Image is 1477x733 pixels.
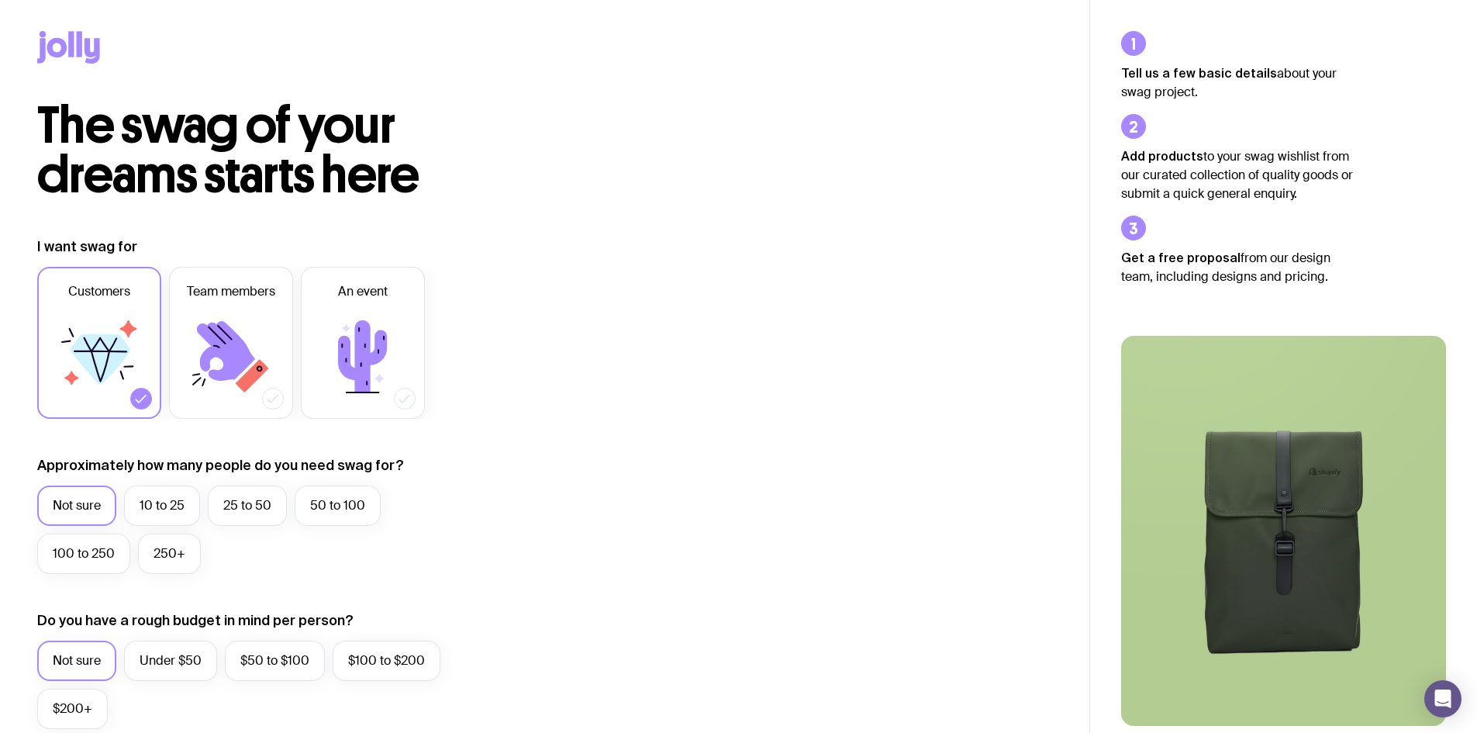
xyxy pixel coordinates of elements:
[68,282,130,301] span: Customers
[295,486,381,526] label: 50 to 100
[208,486,287,526] label: 25 to 50
[1121,248,1354,286] p: from our design team, including designs and pricing.
[225,641,325,681] label: $50 to $100
[37,641,116,681] label: Not sure
[1121,251,1241,265] strong: Get a free proposal
[124,641,217,681] label: Under $50
[1121,149,1203,163] strong: Add products
[37,95,419,206] span: The swag of your dreams starts here
[1424,680,1461,717] div: Open Intercom Messenger
[37,611,354,630] label: Do you have a rough budget in mind per person?
[37,456,404,475] label: Approximately how many people do you need swag for?
[333,641,440,681] label: $100 to $200
[138,534,201,574] label: 250+
[187,282,275,301] span: Team members
[37,486,116,526] label: Not sure
[1121,66,1277,80] strong: Tell us a few basic details
[37,689,108,729] label: $200+
[338,282,388,301] span: An event
[1121,64,1354,102] p: about your swag project.
[1121,147,1354,203] p: to your swag wishlist from our curated collection of quality goods or submit a quick general enqu...
[124,486,200,526] label: 10 to 25
[37,534,130,574] label: 100 to 250
[37,237,137,256] label: I want swag for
